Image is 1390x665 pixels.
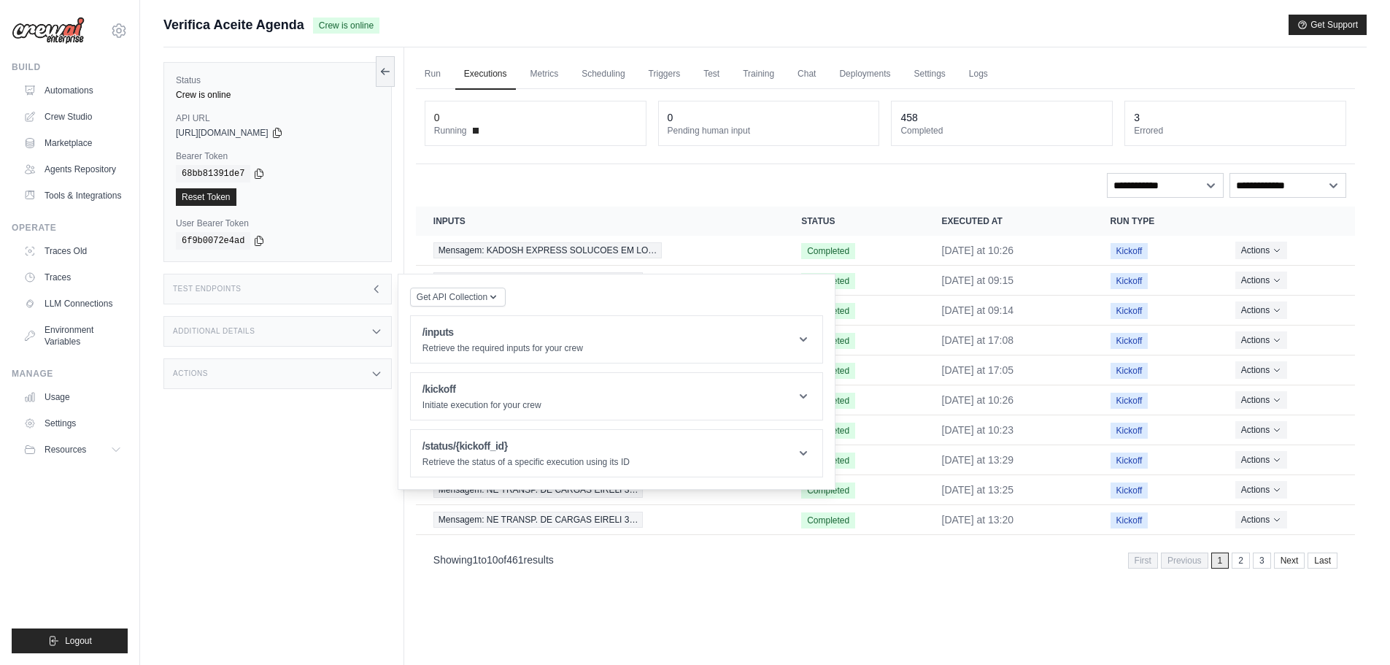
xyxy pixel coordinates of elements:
[1128,553,1158,569] span: First
[173,369,208,378] h3: Actions
[433,272,644,288] span: Mensagem: NE TRANSP. DE CARGAS EIRELI 3…
[18,184,128,207] a: Tools & Integrations
[1274,553,1305,569] a: Next
[1232,553,1250,569] a: 2
[942,484,1014,496] time: September 19, 2025 at 13:25 GMT-3
[434,125,467,137] span: Running
[801,483,855,499] span: Completed
[18,239,128,263] a: Traces Old
[18,158,128,181] a: Agents Repository
[18,385,128,409] a: Usage
[734,59,783,90] a: Training
[668,110,673,125] div: 0
[1111,303,1148,319] span: Kickoff
[433,482,644,498] span: Mensagem: NE TRANSP. DE CARGAS EIRELI 3…
[1235,242,1287,259] button: Actions for execution
[1308,553,1337,569] a: Last
[1317,595,1390,665] iframe: Chat Widget
[942,245,1014,256] time: September 23, 2025 at 10:26 GMT-3
[18,79,128,102] a: Automations
[410,288,506,307] button: Get API Collection
[45,444,86,455] span: Resources
[801,243,855,259] span: Completed
[422,399,541,411] p: Initiate execution for your crew
[1317,595,1390,665] div: Widget de chat
[416,207,1355,578] section: Crew executions table
[18,266,128,289] a: Traces
[173,285,242,293] h3: Test Endpoints
[942,364,1014,376] time: September 22, 2025 at 17:05 GMT-3
[176,188,236,206] a: Reset Token
[1134,110,1140,125] div: 3
[1111,363,1148,379] span: Kickoff
[900,125,1103,137] dt: Completed
[506,554,523,566] span: 461
[1235,361,1287,379] button: Actions for execution
[1093,207,1218,236] th: Run Type
[1111,333,1148,349] span: Kickoff
[960,59,997,90] a: Logs
[433,242,766,258] a: View execution details for Mensagem
[18,292,128,315] a: LLM Connections
[12,17,85,45] img: Logo
[433,553,554,567] p: Showing to of results
[668,125,870,137] dt: Pending human input
[1235,301,1287,319] button: Actions for execution
[433,512,766,528] a: View execution details for Mensagem
[1211,553,1229,569] span: 1
[18,131,128,155] a: Marketplace
[784,207,924,236] th: Status
[422,325,583,339] h1: /inputs
[1253,553,1271,569] a: 3
[12,61,128,73] div: Build
[1289,15,1367,35] button: Get Support
[1128,553,1337,569] nav: Pagination
[416,207,784,236] th: Inputs
[416,59,449,90] a: Run
[1134,125,1337,137] dt: Errored
[942,394,1014,406] time: September 22, 2025 at 10:26 GMT-3
[1235,331,1287,349] button: Actions for execution
[573,59,633,90] a: Scheduling
[640,59,690,90] a: Triggers
[789,59,825,90] a: Chat
[487,554,498,566] span: 10
[163,15,304,35] span: Verifica Aceite Agenda
[417,291,487,303] span: Get API Collection
[12,368,128,380] div: Manage
[176,150,379,162] label: Bearer Token
[1111,393,1148,409] span: Kickoff
[12,222,128,234] div: Operate
[12,629,128,653] button: Logout
[900,110,917,125] div: 458
[18,105,128,128] a: Crew Studio
[176,218,379,229] label: User Bearer Token
[942,514,1014,526] time: September 19, 2025 at 13:20 GMT-3
[176,232,250,250] code: 6f9b0072e4ad
[422,382,541,396] h1: /kickoff
[313,18,379,34] span: Crew is online
[942,454,1014,466] time: September 19, 2025 at 13:29 GMT-3
[1235,421,1287,439] button: Actions for execution
[522,59,568,90] a: Metrics
[801,273,855,289] span: Completed
[1235,391,1287,409] button: Actions for execution
[433,512,644,528] span: Mensagem: NE TRANSP. DE CARGAS EIRELI 3…
[1111,423,1148,439] span: Kickoff
[422,456,630,468] p: Retrieve the status of a specific execution using its ID
[422,439,630,453] h1: /status/{kickoff_id}
[434,110,440,125] div: 0
[801,512,855,528] span: Completed
[433,242,662,258] span: Mensagem: KADOSH EXPRESS SOLUCOES EM LO…
[1235,481,1287,499] button: Actions for execution
[1235,511,1287,528] button: Actions for execution
[416,541,1355,578] nav: Pagination
[942,334,1014,346] time: September 22, 2025 at 17:08 GMT-3
[1235,272,1287,289] button: Actions for execution
[176,127,269,139] span: [URL][DOMAIN_NAME]
[905,59,954,90] a: Settings
[942,424,1014,436] time: September 22, 2025 at 10:23 GMT-3
[422,342,583,354] p: Retrieve the required inputs for your crew
[18,438,128,461] button: Resources
[173,327,255,336] h3: Additional Details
